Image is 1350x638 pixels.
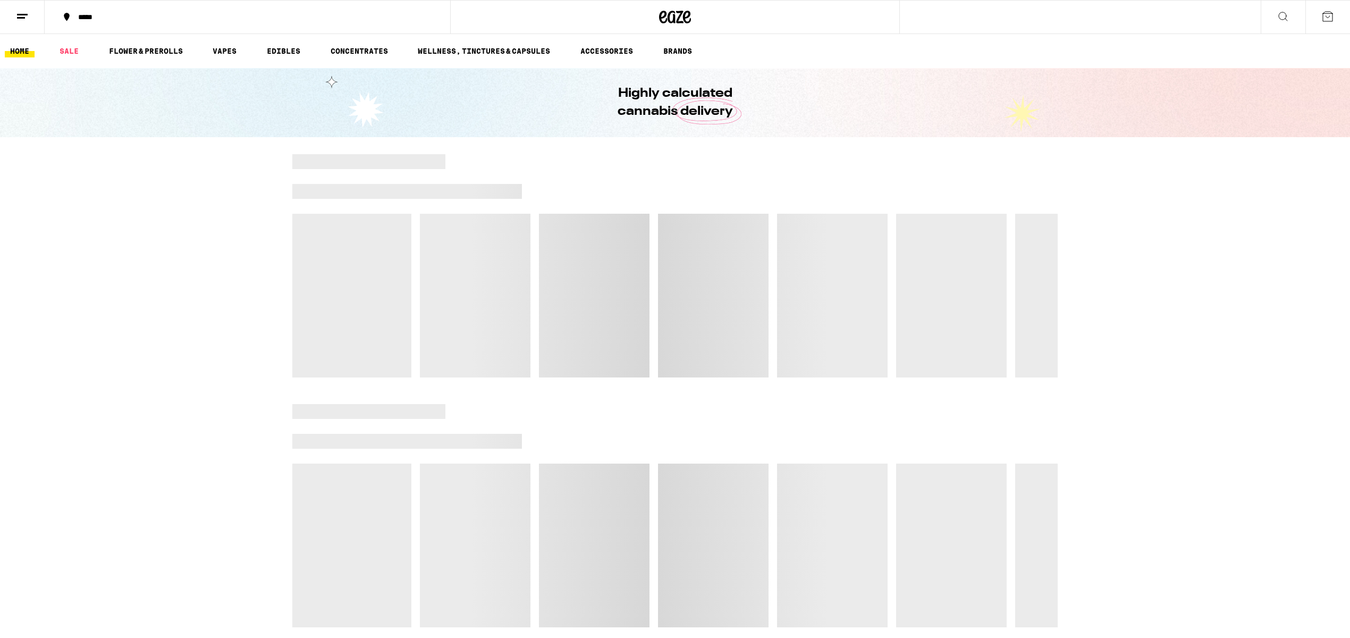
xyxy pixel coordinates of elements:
a: ACCESSORIES [575,45,638,57]
a: VAPES [207,45,242,57]
a: HOME [5,45,35,57]
a: CONCENTRATES [325,45,393,57]
a: SALE [54,45,84,57]
a: BRANDS [658,45,697,57]
a: EDIBLES [261,45,306,57]
h1: Highly calculated cannabis delivery [587,85,763,121]
a: WELLNESS, TINCTURES & CAPSULES [412,45,555,57]
a: FLOWER & PREROLLS [104,45,188,57]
